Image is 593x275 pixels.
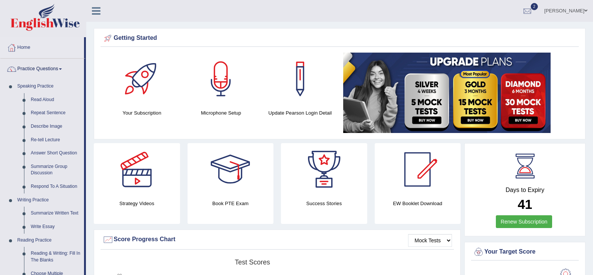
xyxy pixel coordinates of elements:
div: Your Target Score [473,246,577,258]
h4: Days to Expiry [473,187,577,193]
h4: Book PTE Exam [188,199,274,207]
img: small5.jpg [343,53,551,133]
a: Renew Subscription [496,215,552,228]
h4: Your Subscription [106,109,178,117]
div: Getting Started [102,33,577,44]
a: Writing Practice [14,193,84,207]
a: Write Essay [27,220,84,234]
span: 2 [531,3,538,10]
a: Respond To A Situation [27,180,84,193]
a: Repeat Sentence [27,106,84,120]
a: Reading Practice [14,234,84,247]
a: Summarize Written Text [27,207,84,220]
tspan: Test scores [235,258,270,266]
b: 41 [518,197,532,212]
h4: Strategy Videos [94,199,180,207]
a: Summarize Group Discussion [27,160,84,180]
a: Reading & Writing: Fill In The Blanks [27,247,84,267]
h4: Update Pearson Login Detail [264,109,336,117]
h4: Success Stories [281,199,367,207]
a: Home [0,37,84,56]
a: Re-tell Lecture [27,133,84,147]
a: Read Aloud [27,93,84,107]
a: Speaking Practice [14,80,84,93]
a: Practice Questions [0,59,84,77]
h4: EW Booklet Download [375,199,461,207]
div: Score Progress Chart [102,234,452,245]
a: Describe Image [27,120,84,133]
a: Answer Short Question [27,147,84,160]
h4: Microphone Setup [185,109,257,117]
